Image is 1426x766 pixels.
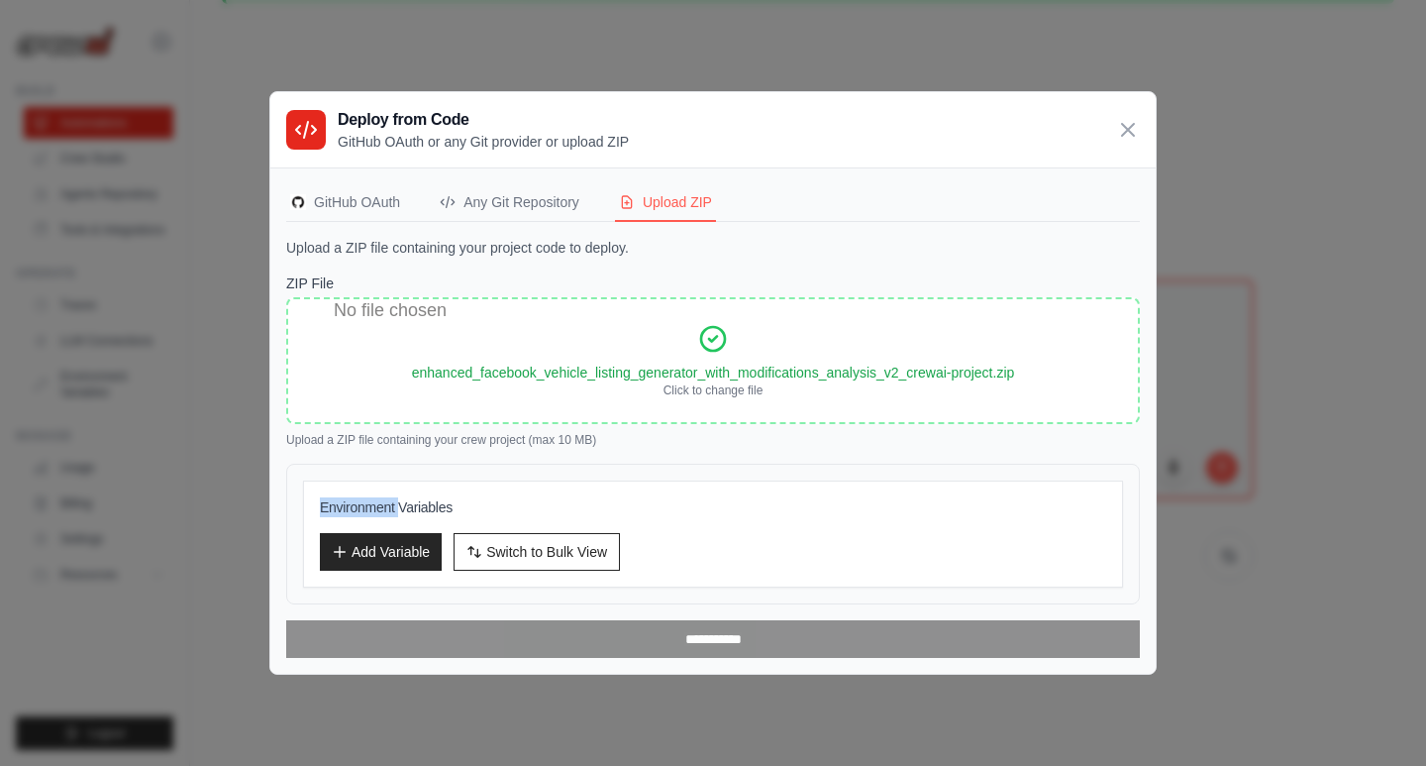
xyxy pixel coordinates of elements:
button: GitHubGitHub OAuth [286,184,404,222]
button: Switch to Bulk View [454,533,620,571]
p: Upload a ZIP file containing your project code to deploy. [286,238,1140,258]
h3: Environment Variables [320,497,1106,517]
p: GitHub OAuth or any Git provider or upload ZIP [338,132,629,152]
button: Upload ZIP [615,184,716,222]
div: Any Git Repository [440,192,579,212]
div: GitHub OAuth [290,192,400,212]
p: Upload a ZIP file containing your crew project (max 10 MB) [286,432,1140,448]
h3: Deploy from Code [338,108,629,132]
iframe: Chat Widget [1327,671,1426,766]
img: GitHub [290,194,306,210]
span: Switch to Bulk View [486,542,607,562]
label: ZIP File [286,274,1140,293]
button: Add Variable [320,533,442,571]
div: Upload ZIP [619,192,712,212]
nav: Deployment Source [286,184,1140,222]
button: Any Git Repository [436,184,583,222]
